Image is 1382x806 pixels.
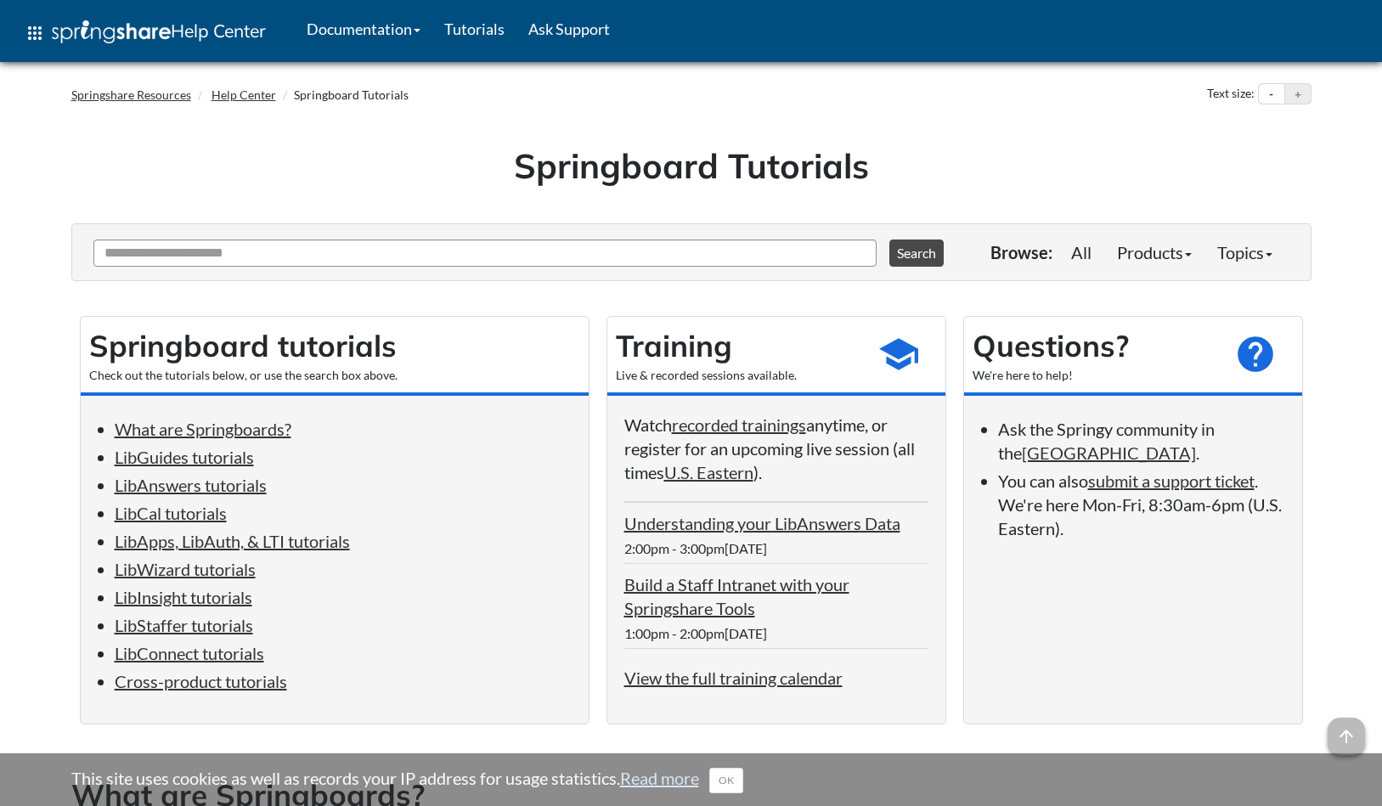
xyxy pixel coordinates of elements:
[616,367,860,384] div: Live & recorded sessions available.
[624,540,767,556] span: 2:00pm - 3:00pm[DATE]
[115,503,227,523] a: LibCal tutorials
[71,87,191,102] a: Springshare Resources
[295,8,432,50] a: Documentation
[432,8,516,50] a: Tutorials
[1204,83,1258,105] div: Text size:
[13,8,278,59] a: apps Help Center
[1328,718,1365,755] span: arrow_upward
[973,325,1217,367] h2: Questions?
[1104,235,1204,269] a: Products
[115,419,291,439] a: What are Springboards?
[1204,235,1285,269] a: Topics
[115,475,267,495] a: LibAnswers tutorials
[516,8,622,50] a: Ask Support
[1058,235,1104,269] a: All
[1259,84,1284,104] button: Decrease text size
[212,87,276,102] a: Help Center
[973,367,1217,384] div: We're here to help!
[52,20,171,43] img: Springshare
[889,240,944,267] button: Search
[115,447,254,467] a: LibGuides tutorials
[990,240,1052,264] p: Browse:
[84,142,1299,189] h1: Springboard Tutorials
[115,615,253,635] a: LibStaffer tutorials
[54,766,1328,793] div: This site uses cookies as well as records your IP address for usage statistics.
[624,625,767,641] span: 1:00pm - 2:00pm[DATE]
[1234,333,1277,375] span: help
[115,531,350,551] a: LibApps, LibAuth, & LTI tutorials
[115,559,256,579] a: LibWizard tutorials
[171,20,266,42] span: Help Center
[115,643,264,663] a: LibConnect tutorials
[664,462,753,482] a: U.S. Eastern
[624,574,849,618] a: Build a Staff Intranet with your Springshare Tools
[672,414,806,435] a: recorded trainings
[616,325,860,367] h2: Training
[1328,719,1365,740] a: arrow_upward
[279,87,409,104] li: Springboard Tutorials
[624,668,843,688] a: View the full training calendar
[115,587,252,607] a: LibInsight tutorials
[89,367,580,384] div: Check out the tutorials below, or use the search box above.
[998,469,1285,540] li: You can also . We're here Mon-Fri, 8:30am-6pm (U.S. Eastern).
[1285,84,1311,104] button: Increase text size
[89,325,580,367] h2: Springboard tutorials
[1088,471,1255,491] a: submit a support ticket
[877,333,920,375] span: school
[624,413,928,484] p: Watch anytime, or register for an upcoming live session (all times ).
[1022,442,1196,463] a: [GEOGRAPHIC_DATA]
[624,513,900,533] a: Understanding your LibAnswers Data
[25,23,45,43] span: apps
[115,671,287,691] a: Cross-product tutorials
[998,417,1285,465] li: Ask the Springy community in the .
